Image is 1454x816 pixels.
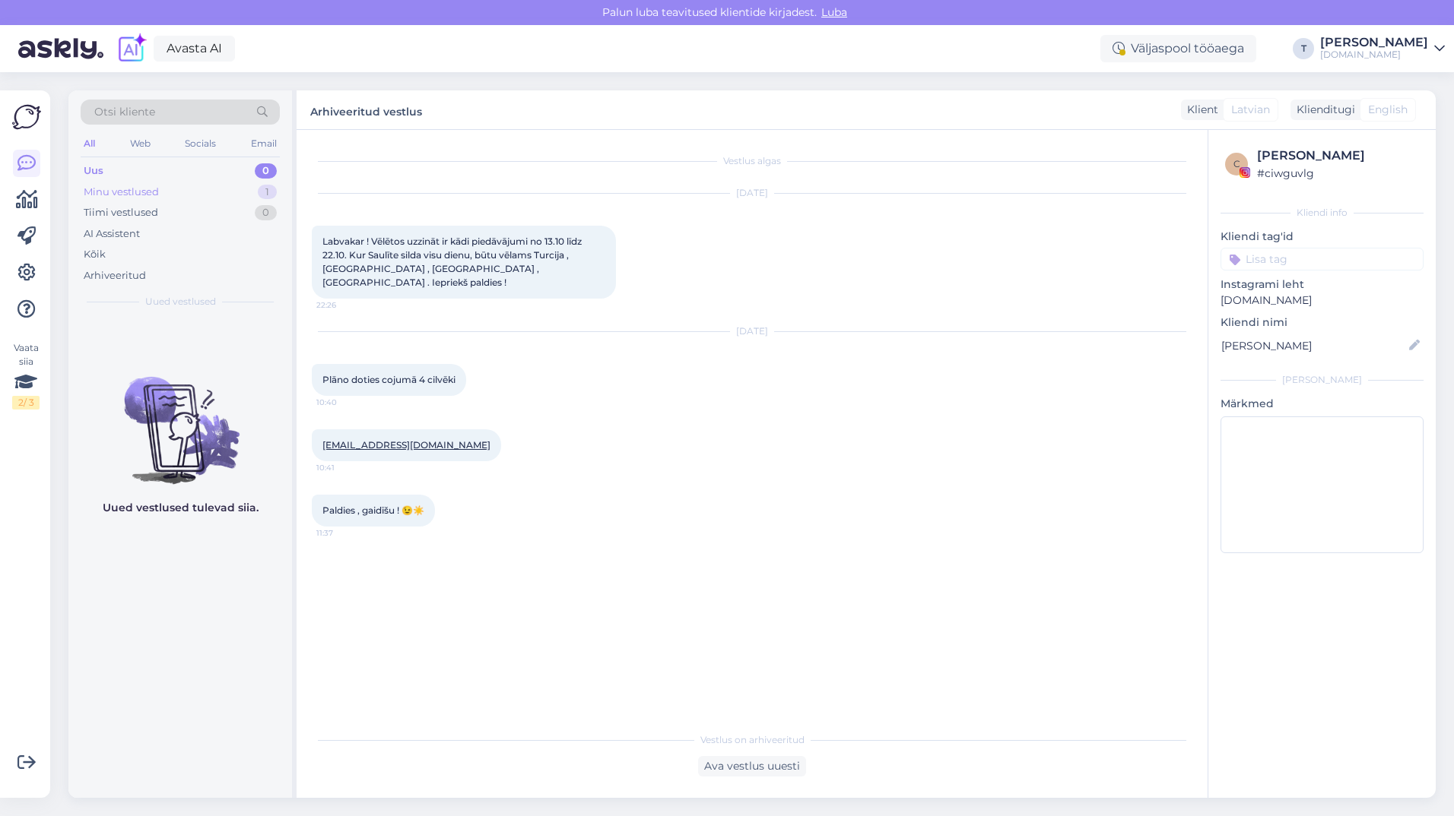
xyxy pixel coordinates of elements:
[127,134,154,153] div: Web
[116,33,148,65] img: explore-ai
[1221,277,1424,293] p: Instagrami leht
[84,247,106,262] div: Kõik
[1221,293,1424,308] p: [DOMAIN_NAME]
[1257,165,1419,182] div: # ciwguvlg
[1320,49,1428,61] div: [DOMAIN_NAME]
[12,341,40,410] div: Vaata siia
[1291,102,1355,118] div: Klienditugi
[316,397,373,408] span: 10:40
[84,268,146,283] div: Arhiveeritud
[322,439,490,451] a: [EMAIL_ADDRESS][DOMAIN_NAME]
[248,134,280,153] div: Email
[1320,36,1428,49] div: [PERSON_NAME]
[1368,102,1408,118] span: English
[1221,315,1424,331] p: Kliendi nimi
[68,349,292,486] img: No chats
[1181,102,1218,118] div: Klient
[258,185,277,200] div: 1
[1320,36,1445,61] a: [PERSON_NAME][DOMAIN_NAME]
[81,134,98,153] div: All
[12,396,40,410] div: 2 / 3
[700,733,805,747] span: Vestlus on arhiveeritud
[310,100,422,120] label: Arhiveeritud vestlus
[12,103,41,131] img: Askly Logo
[84,185,159,200] div: Minu vestlused
[1221,206,1424,220] div: Kliendi info
[154,36,235,62] a: Avasta AI
[817,5,852,19] span: Luba
[255,205,277,220] div: 0
[1221,337,1406,354] input: Lisa nimi
[316,462,373,473] span: 10:41
[1293,38,1314,59] div: T
[84,226,140,242] div: AI Assistent
[255,163,277,179] div: 0
[312,154,1192,168] div: Vestlus algas
[322,504,424,516] span: Paldies , gaidīšu ! 😉☀️
[84,163,103,179] div: Uus
[1221,229,1424,245] p: Kliendi tag'id
[84,205,158,220] div: Tiimi vestlused
[103,500,259,516] p: Uued vestlused tulevad siia.
[698,756,806,776] div: Ava vestlus uuesti
[312,186,1192,200] div: [DATE]
[1233,158,1240,169] span: c
[1231,102,1270,118] span: Latvian
[316,299,373,311] span: 22:26
[145,295,216,308] span: Uued vestlused
[1221,373,1424,387] div: [PERSON_NAME]
[1257,147,1419,165] div: [PERSON_NAME]
[312,324,1192,338] div: [DATE]
[94,104,155,120] span: Otsi kliente
[322,374,456,385] span: Plāno doties cojumā 4 cilvēki
[1221,248,1424,270] input: Lisa tag
[1221,396,1424,412] p: Märkmed
[316,527,373,539] span: 11:37
[322,236,584,288] span: Labvakar ! Vēlētos uzzināt ir kādi piedāvājumi no 13.10 līdz 22.10. Kur Saulīte silda visu dienu,...
[1100,35,1256,62] div: Väljaspool tööaega
[182,134,219,153] div: Socials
